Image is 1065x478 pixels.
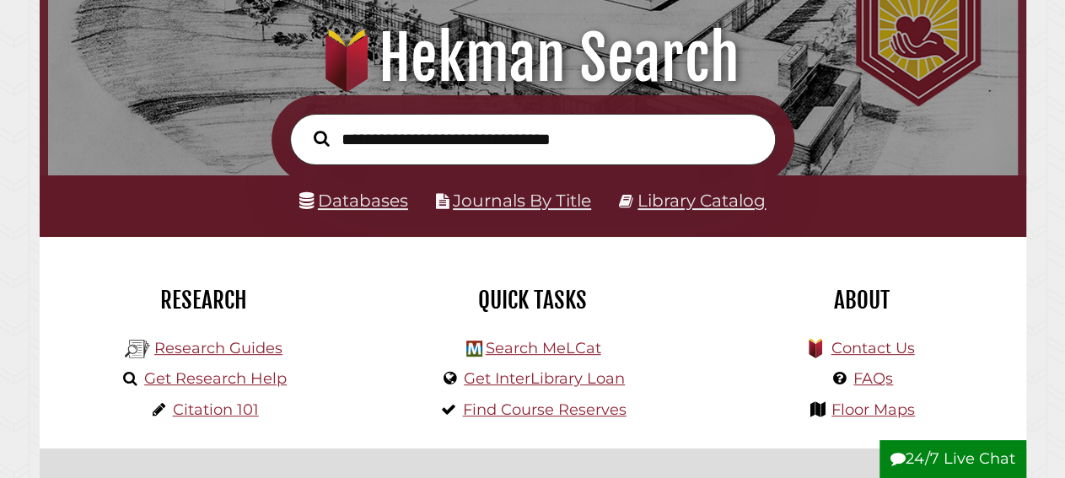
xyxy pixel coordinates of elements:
[305,126,338,151] button: Search
[314,130,330,147] i: Search
[299,190,408,211] a: Databases
[466,341,482,357] img: Hekman Library Logo
[173,400,259,419] a: Citation 101
[463,400,627,419] a: Find Course Reserves
[831,400,915,419] a: Floor Maps
[154,339,282,357] a: Research Guides
[453,190,591,211] a: Journals By Title
[144,369,287,388] a: Get Research Help
[485,339,600,357] a: Search MeLCat
[63,21,1001,95] h1: Hekman Search
[52,286,356,314] h2: Research
[125,336,150,362] img: Hekman Library Logo
[831,339,914,357] a: Contact Us
[464,369,625,388] a: Get InterLibrary Loan
[637,190,766,211] a: Library Catalog
[710,286,1014,314] h2: About
[853,369,893,388] a: FAQs
[381,286,685,314] h2: Quick Tasks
